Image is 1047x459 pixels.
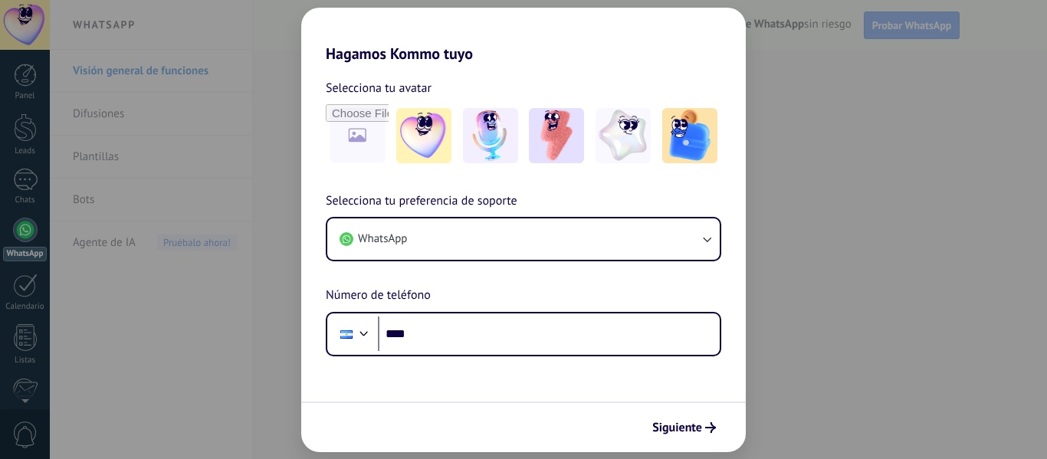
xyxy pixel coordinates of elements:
h2: Hagamos Kommo tuyo [301,8,746,63]
img: -1.jpeg [396,108,451,163]
img: -5.jpeg [662,108,717,163]
img: -4.jpeg [596,108,651,163]
span: WhatsApp [358,231,407,247]
span: Número de teléfono [326,286,431,306]
span: Selecciona tu preferencia de soporte [326,192,517,211]
button: Siguiente [645,415,723,441]
img: -2.jpeg [463,108,518,163]
img: -3.jpeg [529,108,584,163]
span: Selecciona tu avatar [326,78,432,98]
span: Siguiente [652,422,702,433]
div: Nicaragua: + 505 [332,318,361,350]
button: WhatsApp [327,218,720,260]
